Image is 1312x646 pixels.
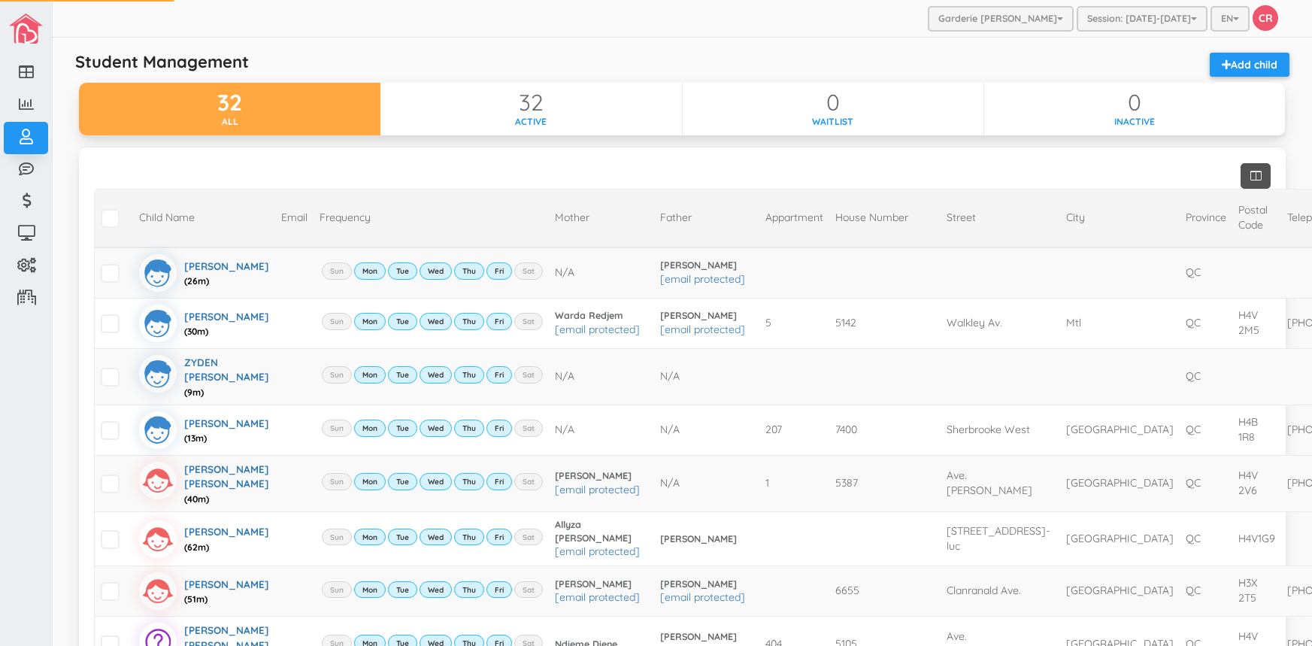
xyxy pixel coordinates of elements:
label: Tue [388,262,417,279]
div: [PERSON_NAME] [184,572,269,610]
td: QC [1180,566,1232,616]
a: Add child [1210,53,1289,77]
label: Mon [354,313,386,329]
label: Sat [514,366,543,383]
label: Mon [354,529,386,545]
label: Sun [322,529,352,545]
td: N/A [654,455,759,511]
span: (26m) [184,275,209,287]
label: Fri [486,420,512,436]
td: H4V 2V6 [1232,455,1281,511]
label: Wed [420,366,452,383]
img: boyicon.svg [139,355,177,393]
a: [email protected] [555,544,640,558]
td: 5 [759,298,829,348]
label: Sat [514,581,543,598]
td: 207 [759,405,829,455]
span: (30m) [184,326,208,337]
label: Tue [388,366,417,383]
td: Walkley Av. [941,298,1060,348]
td: [STREET_ADDRESS]-luc [941,511,1060,566]
td: Appartment [759,190,829,247]
td: H4V 2M5 [1232,298,1281,348]
label: Fri [486,313,512,329]
a: [email protected] [660,590,745,604]
div: [PERSON_NAME] [184,254,269,292]
img: girlicon.svg [139,572,177,610]
a: [email protected] [660,272,745,286]
label: Sat [514,529,543,545]
label: Sat [514,262,543,279]
td: Child Name [133,190,275,247]
a: [email protected] [660,323,745,336]
td: City [1060,190,1180,247]
h5: Student Management [75,53,249,71]
div: [PERSON_NAME] [184,305,269,342]
div: 32 [380,90,681,115]
label: Sun [322,473,352,490]
a: [email protected] [555,483,640,496]
td: Ave. [PERSON_NAME] [941,455,1060,511]
span: (13m) [184,432,207,444]
label: Tue [388,473,417,490]
td: Mother [549,190,654,247]
a: [PERSON_NAME](51m) [139,572,269,610]
td: H4B 1R8 [1232,405,1281,455]
td: 7400 [829,405,941,455]
a: [PERSON_NAME](26m) [139,254,269,292]
td: QC [1180,405,1232,455]
span: (40m) [184,493,209,505]
td: [GEOGRAPHIC_DATA] [1060,405,1180,455]
label: Sat [514,313,543,329]
td: N/A [654,348,759,405]
div: waitlist [683,115,983,128]
td: 6655 [829,566,941,616]
td: QC [1180,348,1232,405]
label: Sun [322,262,352,279]
label: Thu [454,529,484,545]
label: Wed [420,313,452,329]
img: boyicon.svg [139,305,177,342]
span: (62m) [184,541,209,553]
td: N/A [549,405,654,455]
td: 5387 [829,455,941,511]
label: Fri [486,473,512,490]
span: (9m) [184,387,204,398]
a: [PERSON_NAME] [660,630,753,644]
div: [PERSON_NAME] [PERSON_NAME] [184,462,269,505]
img: image [9,14,43,44]
td: Clanranald Ave. [941,566,1060,616]
label: Thu [454,366,484,383]
label: Sat [514,473,543,490]
td: QC [1180,298,1232,348]
a: ZYDEN [PERSON_NAME](9m) [139,355,269,399]
a: [PERSON_NAME] [660,578,753,591]
td: N/A [654,405,759,455]
label: Fri [486,366,512,383]
img: boyicon.svg [139,254,177,292]
label: Wed [420,262,452,279]
div: active [380,115,681,128]
label: Fri [486,581,512,598]
a: [PERSON_NAME] [555,578,648,591]
label: Tue [388,313,417,329]
a: Allyza [PERSON_NAME] [555,518,648,545]
a: [PERSON_NAME](13m) [139,411,269,449]
span: (51m) [184,593,208,605]
td: 1 [759,455,829,511]
td: Postal Code [1232,190,1281,247]
label: Sun [322,366,352,383]
label: Thu [454,313,484,329]
a: [PERSON_NAME](30m) [139,305,269,342]
label: Mon [354,366,386,383]
a: [PERSON_NAME] [660,259,753,272]
td: H3X 2T5 [1232,566,1281,616]
td: [GEOGRAPHIC_DATA] [1060,511,1180,566]
label: Fri [486,529,512,545]
img: boyicon.svg [139,411,177,449]
label: Tue [388,581,417,598]
a: [email protected] [555,590,640,604]
td: Father [654,190,759,247]
td: Street [941,190,1060,247]
td: Province [1180,190,1232,247]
